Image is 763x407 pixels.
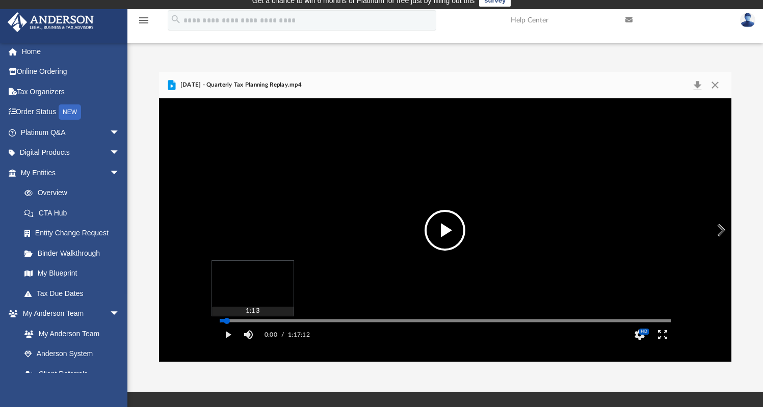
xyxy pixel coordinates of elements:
[14,203,135,223] a: CTA Hub
[212,316,679,324] div: Media Slider
[59,104,81,120] div: NEW
[14,223,135,243] a: Entity Change Request
[14,263,130,284] a: My Blueprint
[110,162,130,183] span: arrow_drop_down
[212,307,294,316] div: 1:13
[159,72,731,362] div: Preview
[217,324,240,345] button: Play
[7,62,135,82] a: Online Ordering
[14,183,135,203] a: Overview
[651,324,674,345] button: Enter fullscreen
[688,78,706,92] button: Download
[14,364,130,384] a: Client Referrals
[14,323,125,344] a: My Anderson Team
[281,324,284,345] span: /
[159,98,731,361] div: File preview
[14,243,135,263] a: Binder Walkthrough
[240,324,258,345] button: Mute
[138,19,150,26] a: menu
[7,41,135,62] a: Home
[639,329,649,335] span: HD
[178,80,301,90] span: [DATE] - Quarterly Tax Planning Replay.mp4
[170,14,181,25] i: search
[7,102,135,123] a: Order StatusNEW
[7,82,135,102] a: Tax Organizers
[5,12,97,32] img: Anderson Advisors Platinum Portal
[138,14,150,26] i: menu
[706,78,724,92] button: Close
[265,324,277,345] label: 0:00
[110,304,130,324] span: arrow_drop_down
[14,344,130,364] a: Anderson System
[740,13,755,28] img: User Pic
[288,324,310,345] label: 1:17:12
[7,143,135,163] a: Digital Productsarrow_drop_down
[709,216,731,245] button: Next File
[7,304,130,324] a: My Anderson Teamarrow_drop_down
[14,283,135,304] a: Tax Due Dates
[110,143,130,164] span: arrow_drop_down
[628,324,651,345] button: Settings
[110,122,130,143] span: arrow_drop_down
[7,122,135,143] a: Platinum Q&Aarrow_drop_down
[7,162,135,183] a: My Entitiesarrow_drop_down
